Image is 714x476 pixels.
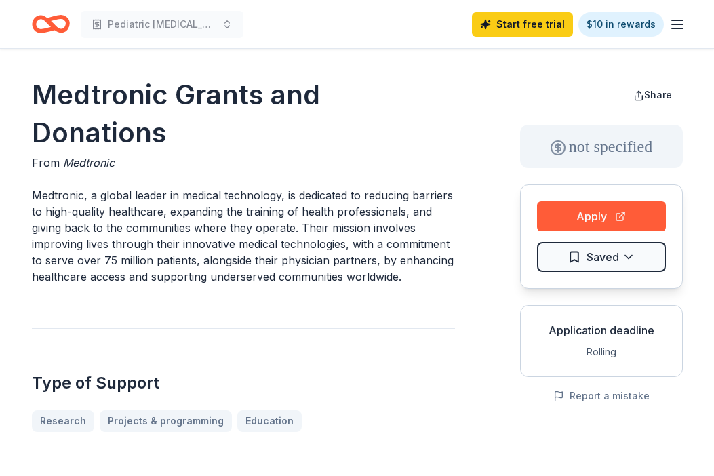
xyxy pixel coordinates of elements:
[32,187,455,285] p: Medtronic, a global leader in medical technology, is dedicated to reducing barriers to high-quali...
[32,410,94,432] a: Research
[63,156,115,170] span: Medtronic
[32,76,455,152] h1: Medtronic Grants and Donations
[644,89,672,100] span: Share
[32,155,455,171] div: From
[32,8,70,40] a: Home
[537,201,666,231] button: Apply
[100,410,232,432] a: Projects & programming
[622,81,683,108] button: Share
[81,11,243,38] button: Pediatric [MEDICAL_DATA] Research
[537,242,666,272] button: Saved
[472,12,573,37] a: Start free trial
[520,125,683,168] div: not specified
[237,410,302,432] a: Education
[553,388,650,404] button: Report a mistake
[587,248,619,266] span: Saved
[578,12,664,37] a: $10 in rewards
[532,344,671,360] div: Rolling
[108,16,216,33] span: Pediatric [MEDICAL_DATA] Research
[32,372,455,394] h2: Type of Support
[532,322,671,338] div: Application deadline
